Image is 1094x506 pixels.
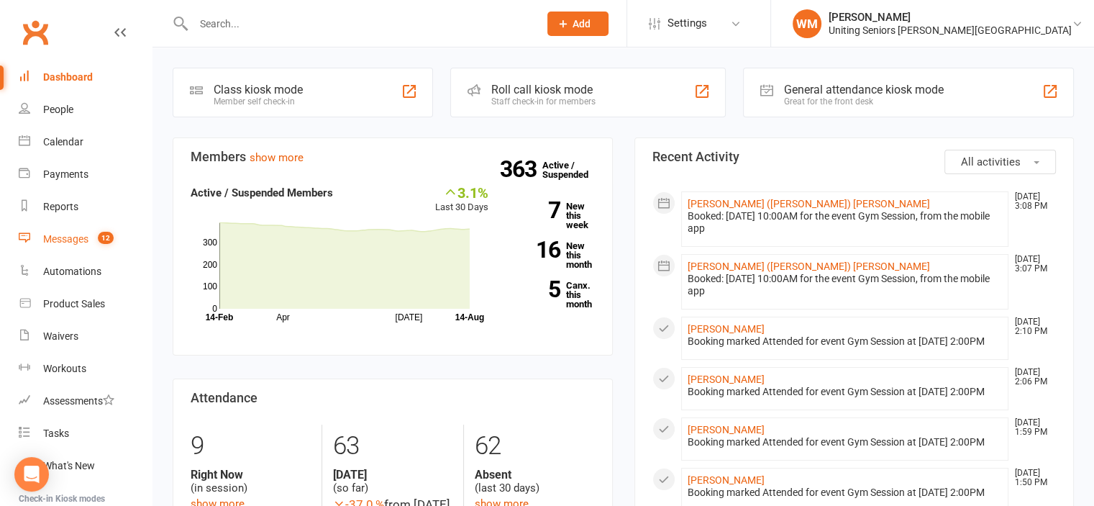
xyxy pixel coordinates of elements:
[1008,192,1055,211] time: [DATE] 3:08 PM
[961,155,1021,168] span: All activities
[43,363,86,374] div: Workouts
[475,468,594,495] div: (last 30 days)
[688,210,1003,235] div: Booked: [DATE] 10:00AM for the event Gym Session, from the mobile app
[475,425,594,468] div: 62
[688,273,1003,297] div: Booked: [DATE] 10:00AM for the event Gym Session, from the mobile app
[19,158,152,191] a: Payments
[19,353,152,385] a: Workouts
[1008,317,1055,336] time: [DATE] 2:10 PM
[491,83,596,96] div: Roll call kiosk mode
[43,330,78,342] div: Waivers
[214,96,303,107] div: Member self check-in
[19,126,152,158] a: Calendar
[19,320,152,353] a: Waivers
[43,460,95,471] div: What's New
[189,14,529,34] input: Search...
[784,96,944,107] div: Great for the front desk
[43,428,69,439] div: Tasks
[688,323,765,335] a: [PERSON_NAME]
[333,425,452,468] div: 63
[43,104,73,115] div: People
[191,468,311,495] div: (in session)
[43,136,83,148] div: Calendar
[19,256,152,288] a: Automations
[333,468,452,482] strong: [DATE]
[191,391,595,405] h3: Attendance
[944,150,1056,174] button: All activities
[491,96,596,107] div: Staff check-in for members
[19,385,152,417] a: Assessments
[793,9,821,38] div: WM
[688,487,1003,499] div: Booking marked Attended for event Gym Session at [DATE] 2:00PM
[510,202,595,230] a: 7New this week
[19,191,152,223] a: Reports
[98,232,114,244] span: 12
[784,83,944,96] div: General attendance kiosk mode
[43,266,101,277] div: Automations
[43,233,88,245] div: Messages
[667,7,707,40] span: Settings
[1008,255,1055,274] time: [DATE] 3:07 PM
[333,468,452,495] div: (so far)
[19,450,152,482] a: What's New
[43,71,93,83] div: Dashboard
[191,425,311,468] div: 9
[19,288,152,320] a: Product Sales
[43,201,78,212] div: Reports
[17,14,53,50] a: Clubworx
[500,158,542,180] strong: 363
[573,18,591,30] span: Add
[688,436,1003,448] div: Booking marked Attended for event Gym Session at [DATE] 2:00PM
[19,417,152,450] a: Tasks
[214,83,303,96] div: Class kiosk mode
[435,184,488,215] div: Last 30 Days
[475,468,594,482] strong: Absent
[542,150,606,190] a: 363Active / Suspended
[1008,469,1055,487] time: [DATE] 1:50 PM
[510,239,560,261] strong: 16
[510,241,595,269] a: 16New this month
[829,24,1072,37] div: Uniting Seniors [PERSON_NAME][GEOGRAPHIC_DATA]
[19,223,152,256] a: Messages 12
[43,298,105,310] div: Product Sales
[19,94,152,126] a: People
[191,468,311,482] strong: Right Now
[510,199,560,221] strong: 7
[191,150,595,164] h3: Members
[688,198,930,209] a: [PERSON_NAME] ([PERSON_NAME]) [PERSON_NAME]
[510,279,560,300] strong: 5
[652,150,1057,164] h3: Recent Activity
[829,11,1072,24] div: [PERSON_NAME]
[547,12,608,36] button: Add
[688,335,1003,348] div: Booking marked Attended for event Gym Session at [DATE] 2:00PM
[1008,368,1055,387] time: [DATE] 2:06 PM
[1008,418,1055,437] time: [DATE] 1:59 PM
[435,184,488,200] div: 3.1%
[510,281,595,309] a: 5Canx. this month
[250,151,304,164] a: show more
[688,386,1003,398] div: Booking marked Attended for event Gym Session at [DATE] 2:00PM
[14,457,49,492] div: Open Intercom Messenger
[191,186,333,199] strong: Active / Suspended Members
[43,168,88,180] div: Payments
[688,261,930,272] a: [PERSON_NAME] ([PERSON_NAME]) [PERSON_NAME]
[688,374,765,385] a: [PERSON_NAME]
[688,424,765,435] a: [PERSON_NAME]
[19,61,152,94] a: Dashboard
[43,395,114,407] div: Assessments
[688,474,765,486] a: [PERSON_NAME]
